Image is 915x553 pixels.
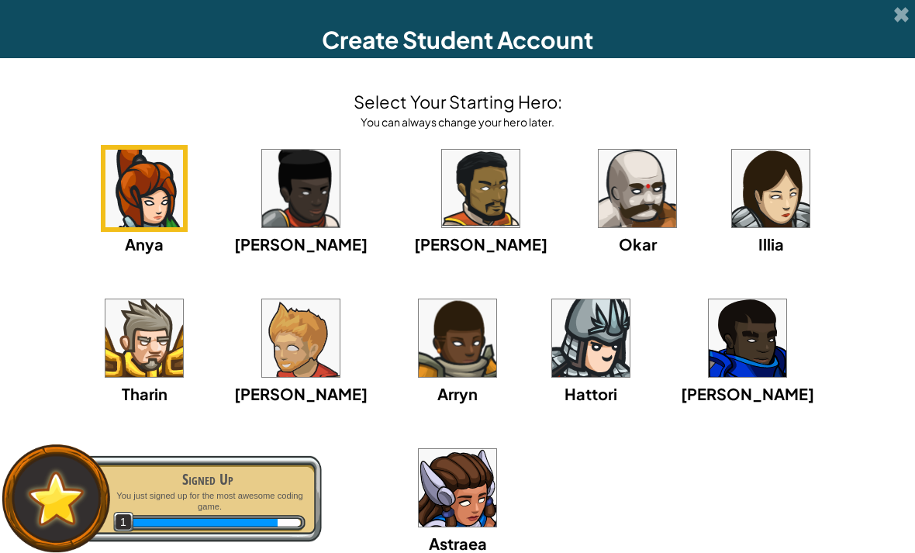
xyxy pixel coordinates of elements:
img: portrait.png [442,150,520,227]
span: [PERSON_NAME] [681,384,814,403]
span: Tharin [122,384,167,403]
img: portrait.png [419,449,496,527]
img: portrait.png [419,299,496,377]
img: portrait.png [732,150,810,227]
img: portrait.png [262,299,340,377]
span: Arryn [437,384,478,403]
span: [PERSON_NAME] [234,234,368,254]
div: Signed Up [110,468,306,490]
img: portrait.png [709,299,786,377]
p: You just signed up for the most awesome coding game. [110,490,306,513]
span: [PERSON_NAME] [234,384,368,403]
div: You can always change your hero later. [354,114,562,130]
span: 1 [113,512,134,533]
span: Hattori [565,384,617,403]
span: [PERSON_NAME] [414,234,547,254]
h4: Select Your Starting Hero: [354,89,562,114]
img: portrait.png [552,299,630,377]
span: Okar [619,234,657,254]
span: Create Student Account [322,25,593,54]
img: portrait.png [262,150,340,227]
span: Anya [125,234,164,254]
img: portrait.png [599,150,676,227]
img: portrait.png [105,299,183,377]
span: Astraea [429,534,487,553]
img: default.png [21,464,91,533]
img: portrait.png [105,150,183,227]
span: Illia [758,234,784,254]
